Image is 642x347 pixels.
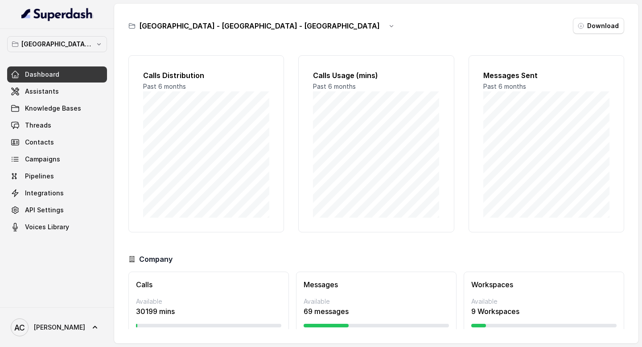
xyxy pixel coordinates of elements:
[483,83,526,90] span: Past 6 months
[25,172,54,181] span: Pipelines
[7,151,107,167] a: Campaigns
[136,279,281,290] h3: Calls
[471,297,617,306] p: Available
[21,7,93,21] img: light.svg
[139,254,173,264] h3: Company
[304,306,449,317] p: 69 messages
[573,18,624,34] button: Download
[25,223,69,231] span: Voices Library
[25,138,54,147] span: Contacts
[471,279,617,290] h3: Workspaces
[313,83,356,90] span: Past 6 months
[25,104,81,113] span: Knowledge Bases
[313,70,439,81] h2: Calls Usage (mins)
[21,39,93,50] p: [GEOGRAPHIC_DATA] - [GEOGRAPHIC_DATA] - [GEOGRAPHIC_DATA]
[7,36,107,52] button: [GEOGRAPHIC_DATA] - [GEOGRAPHIC_DATA] - [GEOGRAPHIC_DATA]
[136,297,281,306] p: Available
[14,323,25,332] text: AC
[7,185,107,201] a: Integrations
[34,323,85,332] span: [PERSON_NAME]
[143,70,269,81] h2: Calls Distribution
[25,121,51,130] span: Threads
[136,306,281,317] p: 30199 mins
[25,189,64,198] span: Integrations
[139,21,380,31] h3: [GEOGRAPHIC_DATA] - [GEOGRAPHIC_DATA] - [GEOGRAPHIC_DATA]
[25,155,60,164] span: Campaigns
[7,315,107,340] a: [PERSON_NAME]
[7,168,107,184] a: Pipelines
[471,306,617,317] p: 9 Workspaces
[25,87,59,96] span: Assistants
[7,117,107,133] a: Threads
[304,279,449,290] h3: Messages
[25,206,64,215] span: API Settings
[143,83,186,90] span: Past 6 months
[25,70,59,79] span: Dashboard
[7,219,107,235] a: Voices Library
[7,100,107,116] a: Knowledge Bases
[483,70,609,81] h2: Messages Sent
[7,83,107,99] a: Assistants
[7,202,107,218] a: API Settings
[7,134,107,150] a: Contacts
[7,66,107,83] a: Dashboard
[304,297,449,306] p: Available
